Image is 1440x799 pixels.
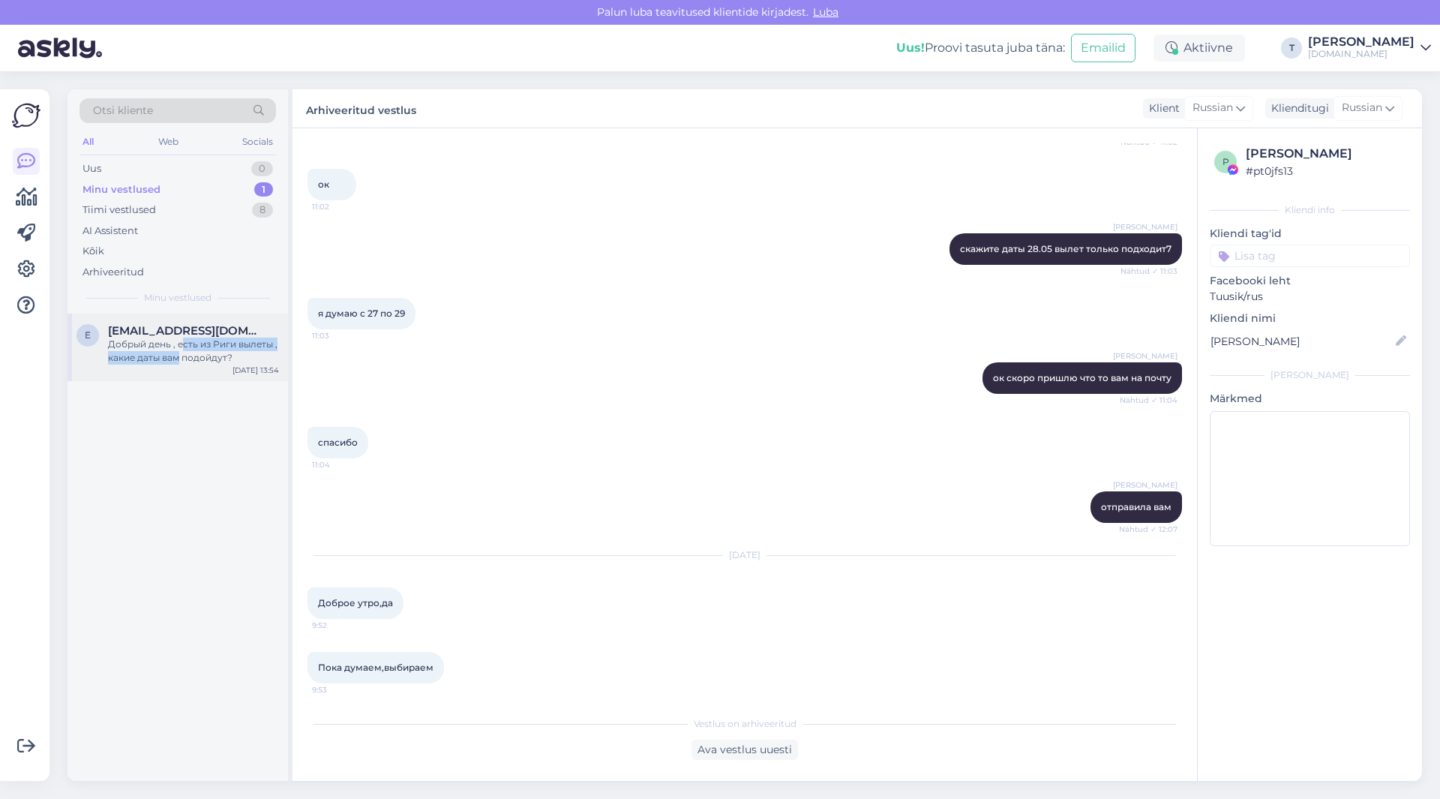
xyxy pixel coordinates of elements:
label: Arhiveeritud vestlus [306,98,416,119]
span: спасибо [318,437,358,448]
span: Пока думаем,выбираем [318,662,433,673]
span: Vestlus on arhiveeritud [694,717,796,731]
b: Uus! [896,41,925,55]
span: Доброе утро,да [318,597,393,608]
span: [PERSON_NAME] [1113,221,1177,233]
div: [DATE] [307,548,1182,562]
div: 8 [252,203,273,218]
p: Märkmed [1210,391,1410,407]
span: 9:52 [312,620,368,631]
div: Proovi tasuta juba täna: [896,39,1065,57]
div: [PERSON_NAME] [1210,368,1410,382]
a: [PERSON_NAME][DOMAIN_NAME] [1308,36,1431,60]
span: 11:02 [312,201,368,212]
input: Lisa nimi [1210,333,1393,350]
span: я думаю с 27 по 29 [318,308,405,319]
p: Tuusik/rus [1210,289,1410,305]
button: Emailid [1071,34,1135,62]
div: T [1281,38,1302,59]
div: Uus [82,161,101,176]
div: [DATE] 13:54 [232,365,279,376]
div: Aktiivne [1153,35,1245,62]
span: [PERSON_NAME] [1113,350,1177,362]
p: Kliendi nimi [1210,311,1410,326]
div: # pt0jfs13 [1246,163,1405,179]
span: отправила вам [1101,501,1171,512]
div: [PERSON_NAME] [1246,145,1405,163]
span: Minu vestlused [144,291,211,305]
div: 1 [254,182,273,197]
span: ок [318,179,329,190]
span: Russian [1192,100,1233,116]
div: Ava vestlus uuesti [691,740,798,760]
input: Lisa tag [1210,245,1410,267]
span: Luba [808,5,843,19]
img: Askly Logo [12,101,40,130]
span: Nähtud ✓ 11:04 [1120,395,1177,406]
span: Otsi kliente [93,103,153,119]
div: All [79,132,97,152]
div: Socials [239,132,276,152]
span: Nähtud ✓ 12:07 [1119,524,1177,535]
div: 0 [251,161,273,176]
div: AI Assistent [82,224,138,239]
span: [PERSON_NAME] [1113,479,1177,491]
span: p [1222,156,1229,167]
div: Arhiveeritud [82,265,144,280]
span: eleshaaa@mail.ru [108,324,264,338]
div: Tiimi vestlused [82,203,156,218]
span: Nähtud ✓ 11:03 [1120,266,1177,277]
div: Kõik [82,244,104,259]
span: ок скоро пришлю что то вам на почту [993,372,1171,383]
div: Klient [1143,101,1180,116]
p: Facebooki leht [1210,273,1410,289]
span: e [85,329,91,341]
span: скажите даты 28.05 вылет только подходит7 [960,243,1171,254]
span: 11:04 [312,459,368,470]
span: Russian [1342,100,1382,116]
span: 9:53 [312,684,368,695]
span: 11:03 [312,330,368,341]
div: Klienditugi [1265,101,1329,116]
div: Kliendi info [1210,203,1410,217]
div: [PERSON_NAME] [1308,36,1414,48]
div: [DOMAIN_NAME] [1308,48,1414,60]
div: Добрый день , есть из Риги вылеты , какие даты вам подойдут? [108,338,279,365]
div: Minu vestlused [82,182,160,197]
div: Web [155,132,181,152]
p: Kliendi tag'id [1210,226,1410,242]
